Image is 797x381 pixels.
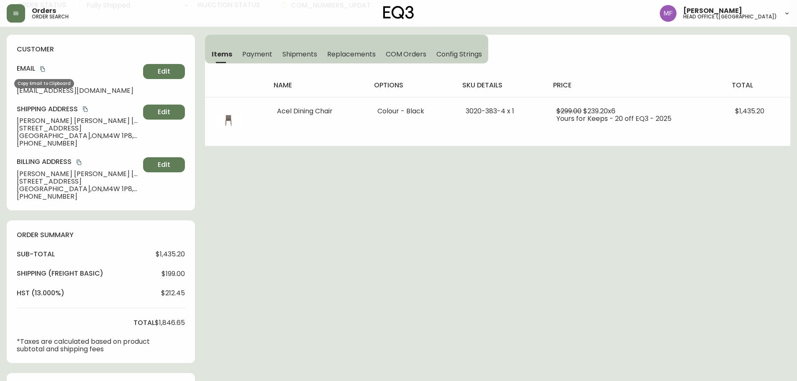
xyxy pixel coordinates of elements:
[732,81,784,90] h4: total
[38,65,47,73] button: copy
[161,289,185,297] span: $212.45
[377,107,446,115] li: Colour - Black
[17,87,140,95] span: [EMAIL_ADDRESS][DOMAIN_NAME]
[161,270,185,278] span: $199.00
[17,170,140,178] span: [PERSON_NAME] [PERSON_NAME] [PERSON_NAME]
[143,157,185,172] button: Edit
[683,14,777,19] h5: head office ([GEOGRAPHIC_DATA])
[158,107,170,117] span: Edit
[327,50,375,59] span: Replacements
[17,157,140,166] h4: Billing Address
[32,14,69,19] h5: order search
[212,50,232,59] span: Items
[17,338,155,353] p: *Taxes are calculated based on product subtotal and shipping fees
[158,67,170,76] span: Edit
[17,250,55,259] h4: sub-total
[32,8,56,14] span: Orders
[75,158,83,166] button: copy
[17,45,185,54] h4: customer
[553,81,718,90] h4: price
[133,318,155,327] h4: total
[158,160,170,169] span: Edit
[556,114,671,123] span: Yours for Keeps - 20 off EQ3 - 2025
[17,193,140,200] span: [PHONE_NUMBER]
[17,117,140,125] span: [PERSON_NAME] [PERSON_NAME] [PERSON_NAME]
[386,50,427,59] span: COM Orders
[735,106,764,116] span: $1,435.20
[383,6,414,19] img: logo
[156,251,185,258] span: $1,435.20
[81,105,90,113] button: copy
[583,106,615,116] span: $239.20 x 6
[466,106,514,116] span: 3020-383-4 x 1
[462,81,540,90] h4: sku details
[17,140,140,147] span: [PHONE_NUMBER]
[274,81,360,90] h4: name
[17,125,140,132] span: [STREET_ADDRESS]
[143,105,185,120] button: Edit
[17,64,140,73] h4: Email
[436,50,482,59] span: Config Strings
[374,81,449,90] h4: options
[155,319,185,327] span: $1,846.65
[17,178,140,185] span: [STREET_ADDRESS]
[17,289,64,298] h4: hst (13.000%)
[683,8,742,14] span: [PERSON_NAME]
[556,106,582,116] span: $299.00
[660,5,677,22] img: 91cf6c4ea787f0dec862db02e33d59b3
[17,185,140,193] span: [GEOGRAPHIC_DATA] , ON , M4W 1P8 , CA
[282,50,318,59] span: Shipments
[143,64,185,79] button: Edit
[242,50,272,59] span: Payment
[17,105,140,114] h4: Shipping Address
[17,230,185,240] h4: order summary
[17,269,103,278] h4: Shipping ( Freight Basic )
[215,107,242,134] img: 3020-383-MC-400-1-ckfdje7ih6frt0186ab83kpbt.jpg
[17,132,140,140] span: [GEOGRAPHIC_DATA] , ON , M4W 1P8 , CA
[277,106,333,116] span: Acel Dining Chair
